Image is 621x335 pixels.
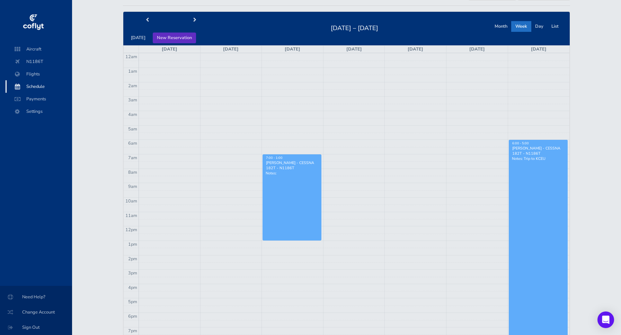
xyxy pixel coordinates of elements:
[128,270,137,276] span: 3pm
[597,311,614,328] div: Open Intercom Messenger
[128,140,137,146] span: 6am
[128,155,137,161] span: 7am
[128,313,137,319] span: 6pm
[128,299,137,305] span: 5pm
[128,126,137,132] span: 5am
[128,83,137,89] span: 2am
[490,21,512,32] button: Month
[125,227,137,233] span: 12pm
[153,33,196,43] button: New Reservation
[346,46,362,52] a: [DATE]
[531,21,548,32] button: Day
[266,156,283,160] span: 7:00 - 1:00
[8,291,64,303] span: Need Help?
[12,43,65,55] span: Aircraft
[127,33,150,43] button: [DATE]
[128,183,137,190] span: 9am
[128,68,137,74] span: 1am
[266,171,318,176] p: Notes:
[125,212,137,219] span: 11am
[125,198,137,204] span: 10am
[408,46,423,52] a: [DATE]
[547,21,563,32] button: List
[128,97,137,103] span: 3am
[12,93,65,105] span: Payments
[469,46,485,52] a: [DATE]
[128,111,137,118] span: 4am
[266,160,318,171] div: [PERSON_NAME] - CESSNA 182T - N1186T
[12,105,65,118] span: Settings
[128,328,137,334] span: 7pm
[162,46,177,52] a: [DATE]
[12,80,65,93] span: Schedule
[512,141,529,145] span: 6:00 - 5:00
[128,169,137,175] span: 8am
[512,146,565,156] div: [PERSON_NAME] - CESSNA 182T - N1186T
[12,68,65,80] span: Flights
[171,15,219,26] button: next
[511,21,531,32] button: Week
[327,22,382,32] h2: [DATE] – [DATE]
[8,321,64,334] span: Sign Out
[22,12,45,33] img: coflyt logo
[512,156,565,161] p: Notes: Trip to KCEU
[128,284,137,291] span: 4pm
[125,54,137,60] span: 12am
[128,256,137,262] span: 2pm
[531,46,547,52] a: [DATE]
[128,241,137,247] span: 1pm
[8,306,64,318] span: Change Account
[223,46,239,52] a: [DATE]
[123,15,171,26] button: prev
[285,46,300,52] a: [DATE]
[12,55,65,68] span: N1186T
